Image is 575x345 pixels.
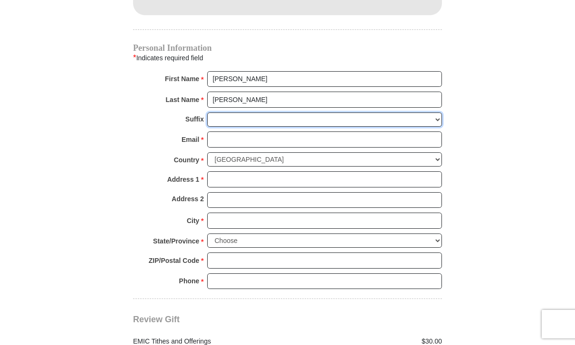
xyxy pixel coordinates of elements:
strong: Suffix [185,112,204,126]
strong: Last Name [166,93,200,106]
strong: City [187,214,199,227]
strong: State/Province [153,234,199,248]
strong: Country [174,153,200,167]
span: Review Gift [133,315,180,324]
strong: Address 1 [167,173,200,186]
h4: Personal Information [133,44,442,52]
strong: Phone [179,274,200,288]
strong: Email [182,133,199,146]
strong: ZIP/Postal Code [149,254,200,267]
strong: First Name [165,72,199,85]
div: Indicates required field [133,52,442,64]
strong: Address 2 [172,192,204,205]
